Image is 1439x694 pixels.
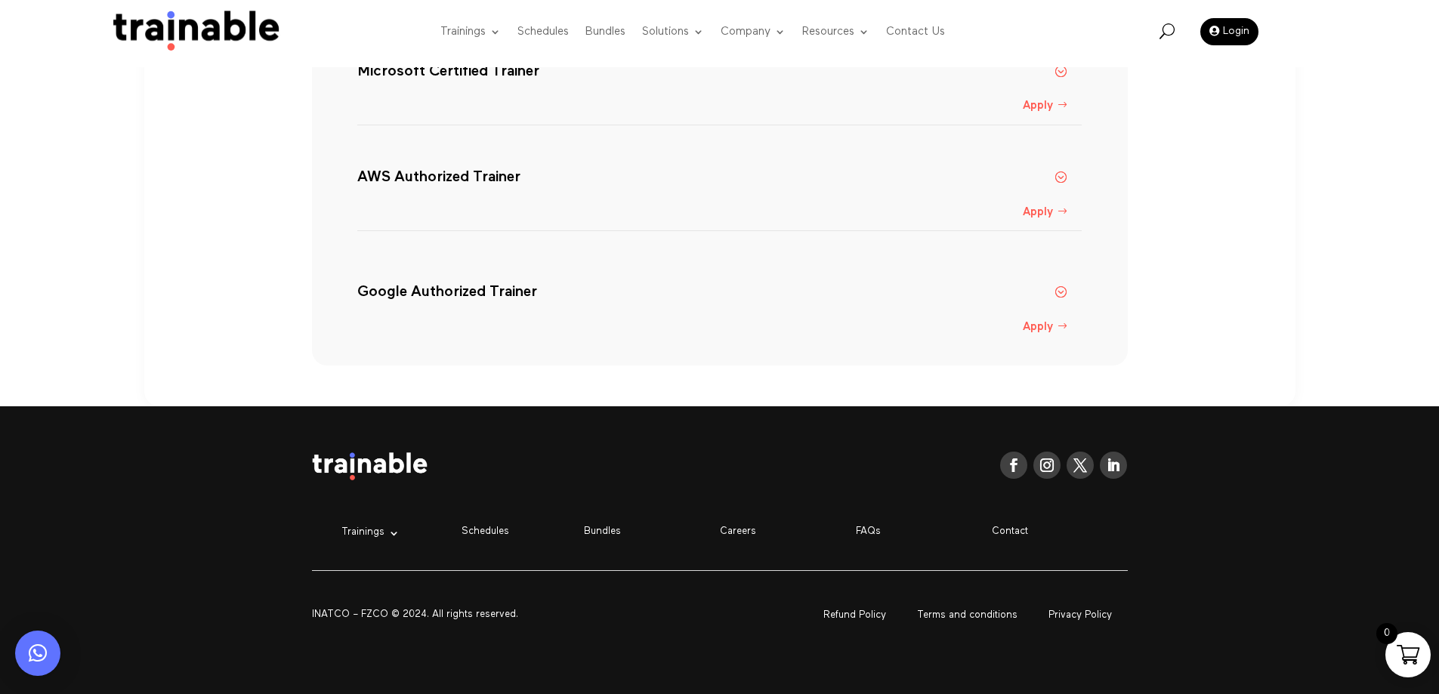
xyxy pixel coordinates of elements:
a: Login [1200,18,1258,45]
p: Careers [720,526,856,538]
a: Resources [802,2,869,62]
span: 0 [1376,623,1397,644]
a: Follow on X [1067,452,1094,479]
a: Refund Policy [814,605,896,628]
a: Contact Us [886,2,945,62]
a: Trainings [440,2,501,62]
a: Schedules [517,2,569,62]
p: FAQs [856,526,992,538]
p: Bundles [584,526,720,538]
a: Privacy Policy [1039,605,1122,628]
a: Terms and conditions [907,605,1027,628]
p: Schedules [462,526,584,538]
a: Company [721,2,786,62]
a: Bundles [585,2,625,62]
a: Follow on Facebook [1000,452,1027,479]
a: Follow on Instagram [1033,452,1061,479]
div: INATCO – FZCO © 2024. All rights reserved. [312,609,697,622]
a: Solutions [642,2,704,62]
a: Apply [1015,93,1076,119]
a: Follow on LinkedIn [1100,452,1127,479]
a: Trainings [341,503,400,563]
a: Apply [1015,199,1076,225]
h5: AWS Authorized Trainer [357,168,1066,186]
img: logo white [312,452,428,480]
p: Contact [992,526,1128,538]
a: Apply [1015,313,1076,340]
span: U [1160,23,1175,39]
h5: Google Authorized Trainer [357,282,1066,301]
h5: Microsoft Certified Trainer [357,62,1066,80]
